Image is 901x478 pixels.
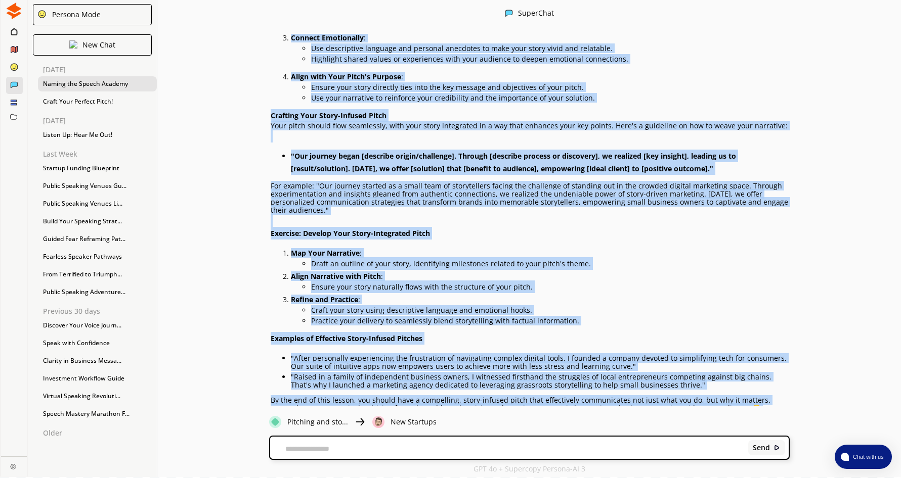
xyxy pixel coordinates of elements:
[43,429,157,437] p: Older
[271,122,789,130] p: Your pitch should flow seamlessly, with your story integrated in a way that enhances your key poi...
[38,336,157,351] div: Speak with Confidence
[391,418,437,426] p: New Startups
[6,3,22,19] img: Close
[311,83,789,91] p: Ensure your story directly ties into the key message and objectives of your pitch.
[10,463,16,469] img: Close
[291,151,736,173] strong: "Our journey began [describe origin/challenge]. Through [describe process or discovery], we reali...
[38,249,157,264] div: Fearless Speaker Pathways
[311,55,789,63] p: Highlight shared values or experiences with your audience to deepen emotional connections.
[38,318,157,333] div: Discover Your Voice Journ...
[291,296,789,304] p: :
[38,231,157,247] div: Guided Fear Reframing Pat...
[43,66,157,74] p: [DATE]
[43,150,157,158] p: Last Week
[38,371,157,386] div: Investment Workflow Guide
[311,306,789,314] p: Craft your story using descriptive language and emotional hooks.
[37,10,47,19] img: Close
[311,94,789,102] p: Use your narrative to reinforce your credibility and the importance of your solution.
[271,182,789,214] p: For example: "Our journey started as a small team of storytellers facing the challenge of standin...
[38,178,157,194] div: Public Speaking Venues Gu...
[291,295,358,304] strong: Refine and Practice
[82,41,115,49] p: New Chat
[38,196,157,211] div: Public Speaking Venues Li...
[835,445,892,469] button: atlas-launcher
[38,94,157,109] div: Craft Your Perfect Pitch!
[291,249,789,257] p: :
[38,76,157,91] div: Naming the Speech Academy
[38,284,157,300] div: Public Speaking Adventure...
[69,40,77,49] img: Close
[311,280,789,293] li: Ensure your story naturally flows with the structure of your pitch.
[38,389,157,404] div: Virtual Speaking Revoluti...
[474,465,585,473] p: GPT 4o + Supercopy Persona-AI 3
[291,248,360,258] strong: Map Your Narrative
[849,453,886,461] span: Chat with us
[311,257,789,270] li: Draft an outline of your story, identifying milestones related to your pitch's theme.
[271,396,789,412] p: By the end of this lesson, you should have a compelling, story-infused pitch that effectively com...
[372,416,384,428] img: Close
[1,456,27,474] a: Close
[38,440,157,455] div: Authenticity's Paradox
[291,272,789,280] p: :
[518,9,554,19] div: SuperChat
[269,416,281,428] img: Close
[291,72,401,81] strong: Align with Your Pitch's Purpose
[38,214,157,229] div: Build Your Speaking Strat...
[271,227,789,240] h4: Exercise: Develop Your Story-Integrated Pitch
[291,34,789,42] p: :
[291,33,364,42] strong: Connect Emotionally
[354,416,366,428] img: Close
[43,117,157,125] p: [DATE]
[38,161,157,176] div: Startup Funding Blueprint
[753,444,770,452] b: Send
[311,44,789,53] p: Use descriptive language and personal anecdotes to make your story vivid and relatable.
[291,73,789,81] p: :
[49,11,101,19] div: Persona Mode
[43,307,157,315] p: Previous 30 days
[38,127,157,142] div: Listen Up: Hear Me Out!
[271,109,789,122] h4: Crafting Your Story-Infused Pitch
[505,9,513,17] img: Close
[774,444,781,451] img: Close
[38,267,157,282] div: From Terrified to Triumph...
[291,271,381,281] strong: Align Narrative with Pitch
[38,406,157,421] div: Speech Mastery Marathon F...
[291,354,789,370] p: "After personally experiencing the frustration of navigating complex digital tools, I founded a c...
[271,332,789,345] h4: Examples of Effective Story-Infused Pitches
[311,317,789,325] p: Practice your delivery to seamlessly blend storytelling with factual information.
[291,373,789,389] p: "Raised in a family of independent business owners, I witnessed firsthand the struggles of local ...
[38,353,157,368] div: Clarity in Business Messa...
[287,418,348,426] p: Pitching and sto...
